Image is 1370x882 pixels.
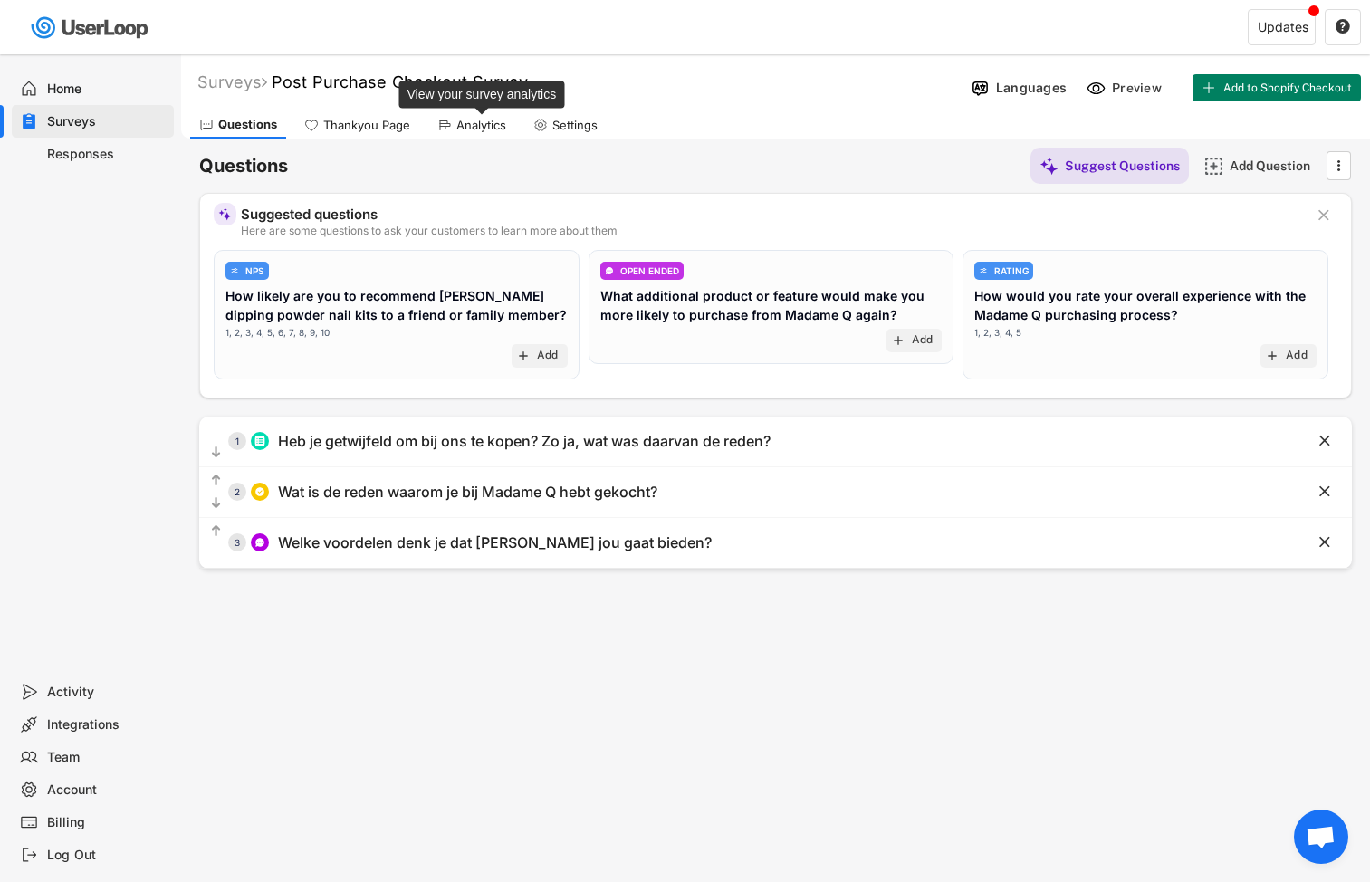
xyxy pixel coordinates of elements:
[996,80,1067,96] div: Languages
[1204,157,1223,176] img: AddMajor.svg
[228,538,246,547] div: 3
[278,483,657,502] div: Wat is de reden waarom je bij Madame Q hebt gekocht?
[974,286,1317,324] div: How would you rate your overall experience with the Madame Q purchasing process?
[199,154,288,178] h6: Questions
[212,523,221,539] text: 
[1286,349,1308,363] div: Add
[1316,483,1334,501] button: 
[891,333,905,348] button: add
[47,716,167,733] div: Integrations
[605,266,614,275] img: ConversationMinor.svg
[1329,152,1347,179] button: 
[1316,432,1334,450] button: 
[47,749,167,766] div: Team
[1258,21,1308,34] div: Updates
[1319,431,1330,450] text: 
[600,286,943,324] div: What additional product or feature would make you more likely to purchase from Madame Q again?
[1316,533,1334,551] button: 
[1335,19,1351,35] button: 
[47,146,167,163] div: Responses
[971,79,990,98] img: Language%20Icon.svg
[1336,18,1350,34] text: 
[225,286,568,324] div: How likely are you to recommend [PERSON_NAME] dipping powder nail kits to a friend or family member?
[994,266,1029,275] div: RATING
[1230,158,1320,174] div: Add Question
[323,118,410,133] div: Thankyou Page
[228,487,246,496] div: 2
[208,522,224,541] button: 
[272,72,528,91] font: Post Purchase Checkout Survey
[979,266,988,275] img: AdjustIcon.svg
[245,266,264,275] div: NPS
[278,533,712,552] div: Welke voordelen denk je dat [PERSON_NAME] jou gaat bieden?
[1319,482,1330,501] text: 
[254,537,265,548] img: ConversationMinor.svg
[47,781,167,799] div: Account
[230,266,239,275] img: AdjustIcon.svg
[47,814,167,831] div: Billing
[47,684,167,701] div: Activity
[516,349,531,363] button: add
[208,444,224,462] button: 
[1112,80,1166,96] div: Preview
[212,495,221,511] text: 
[1193,74,1361,101] button: Add to Shopify Checkout
[456,118,506,133] div: Analytics
[241,225,1301,236] div: Here are some questions to ask your customers to learn more about them
[912,333,934,348] div: Add
[47,847,167,864] div: Log Out
[1318,206,1329,225] text: 
[228,436,246,446] div: 1
[1039,157,1059,176] img: MagicMajor%20%28Purple%29.svg
[552,118,598,133] div: Settings
[1294,810,1348,864] a: Open chat
[197,72,267,92] div: Surveys
[47,113,167,130] div: Surveys
[27,9,155,46] img: userloop-logo-01.svg
[212,445,221,460] text: 
[1319,532,1330,551] text: 
[225,326,330,340] div: 1, 2, 3, 4, 5, 6, 7, 8, 9, 10
[974,326,1021,340] div: 1, 2, 3, 4, 5
[218,207,232,221] img: MagicMajor%20%28Purple%29.svg
[208,472,224,490] button: 
[208,494,224,513] button: 
[212,473,221,488] text: 
[1265,349,1279,363] button: add
[47,81,167,98] div: Home
[620,266,679,275] div: OPEN ENDED
[1223,82,1352,93] span: Add to Shopify Checkout
[218,117,277,132] div: Questions
[1315,206,1333,225] button: 
[278,432,771,451] div: Heb je getwijfeld om bij ons te kopen? Zo ja, wat was daarvan de reden?
[1065,158,1180,174] div: Suggest Questions
[1337,156,1341,175] text: 
[254,486,265,497] img: CircleTickMinorWhite.svg
[537,349,559,363] div: Add
[241,207,1301,221] div: Suggested questions
[254,436,265,446] img: ListMajor.svg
